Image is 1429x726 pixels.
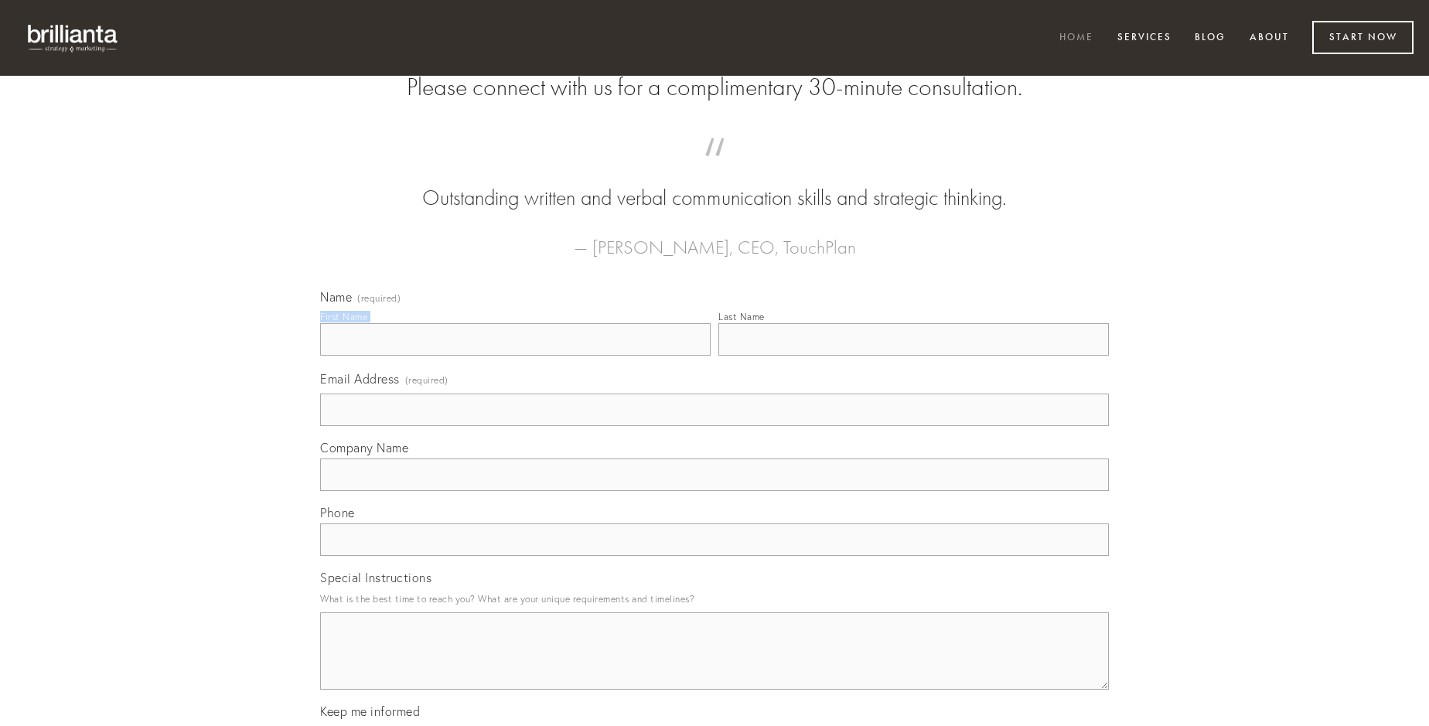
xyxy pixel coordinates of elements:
[320,440,408,455] span: Company Name
[320,505,355,520] span: Phone
[345,213,1084,263] figcaption: — [PERSON_NAME], CEO, TouchPlan
[320,311,367,322] div: First Name
[345,153,1084,213] blockquote: Outstanding written and verbal communication skills and strategic thinking.
[320,289,352,305] span: Name
[405,370,448,390] span: (required)
[1312,21,1414,54] a: Start Now
[1240,26,1299,51] a: About
[320,570,431,585] span: Special Instructions
[345,153,1084,183] span: “
[1185,26,1236,51] a: Blog
[357,294,401,303] span: (required)
[718,311,765,322] div: Last Name
[320,73,1109,102] h2: Please connect with us for a complimentary 30-minute consultation.
[1049,26,1103,51] a: Home
[320,371,400,387] span: Email Address
[1107,26,1182,51] a: Services
[320,588,1109,609] p: What is the best time to reach you? What are your unique requirements and timelines?
[320,704,420,719] span: Keep me informed
[15,15,131,60] img: brillianta - research, strategy, marketing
